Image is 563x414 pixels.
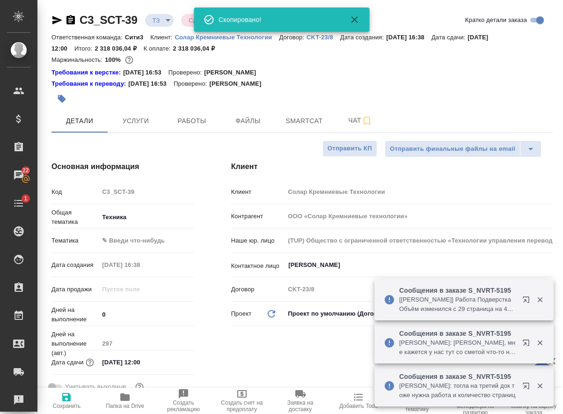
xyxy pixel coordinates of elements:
span: Папка на Drive [106,403,144,409]
p: Контактное лицо [231,261,285,271]
button: Если добавить услуги и заполнить их объемом, то дата рассчитается автоматически [84,356,96,369]
div: ТЗ [181,14,228,27]
p: Дней на выполнение (авт.) [51,330,99,358]
p: CKT-23/8 [307,34,340,41]
p: Дата создания: [340,34,386,41]
a: Требования к переводу: [51,79,128,89]
input: Пустое поле [285,282,553,296]
span: Файлы [226,115,271,127]
p: Договор: [279,34,307,41]
span: Сохранить [53,403,81,409]
p: Контрагент [231,212,285,221]
span: Заявка на доставку [277,399,324,413]
span: Учитывать выходные [65,382,126,392]
div: Нажми, чтобы открыть папку с инструкцией [51,79,128,89]
p: [PERSON_NAME] [209,79,268,89]
button: Создать рекламацию [154,388,213,414]
p: [PERSON_NAME]: тогла на третий док тоже нужна работа и количество страниц [399,381,516,400]
div: Проект по умолчанию (Договор "CKT-23/8", контрагент "ООО «Солар Кремниевые технологии» ") [285,306,553,322]
a: 1 [2,192,35,215]
span: Отправить КП [328,143,372,154]
button: Закрыть [530,382,549,390]
p: Маржинальность: [51,56,105,63]
button: Закрыть [530,339,549,347]
button: Open [548,264,549,266]
input: Пустое поле [99,282,181,296]
p: [PERSON_NAME]: [PERSON_NAME], мне кажется у нас тут со сметой что-то не то посчитано, оч маленька... [399,338,516,357]
button: Создать счет на предоплату [212,388,271,414]
span: Услуги [113,115,158,127]
p: Итого: [74,45,95,52]
span: Кратко детали заказа [465,15,527,25]
div: Нажми, чтобы открыть папку с инструкцией [51,68,123,77]
p: Проект [231,309,252,318]
input: ✎ Введи что-нибудь [99,355,181,369]
p: Код [51,187,99,197]
h4: Основная информация [51,161,194,172]
a: 22 [2,163,35,187]
div: ТЗ [145,14,174,27]
p: [[PERSON_NAME]] Работа Подверстка Объём изменился с 29 страница на 41 страница Итого. Было: 278.4... [399,295,516,314]
p: Клиент [231,187,285,197]
span: Добавить Todo [339,403,378,409]
input: Пустое поле [99,337,193,350]
div: ✎ Введи что-нибудь [99,233,193,249]
span: Создать счет на предоплату [218,399,265,413]
input: ✎ Введи что-нибудь [99,308,193,321]
a: Требования к верстке: [51,68,123,77]
span: Отправить финальные файлы на email [390,144,515,155]
span: Работы [169,115,214,127]
div: ✎ Введи что-нибудь [102,236,182,245]
p: [DATE] 16:53 [128,79,174,89]
button: Выбери, если сб и вс нужно считать рабочими днями для выполнения заказа. [133,381,146,393]
button: Закрыть [343,14,366,25]
input: Пустое поле [99,258,181,272]
p: Сообщения в заказе S_NVRT-5195 [399,372,516,381]
span: 1 [18,194,33,203]
p: Тематика [51,236,99,245]
button: Добавить Todo [329,388,388,414]
a: Солар Кремниевые Технологии [175,33,279,41]
input: Пустое поле [285,185,553,199]
button: Отправить КП [322,140,377,157]
h4: Клиент [231,161,553,172]
p: Клиент: [150,34,175,41]
a: CKT-23/8 [307,33,340,41]
p: Дата создания [51,260,99,270]
button: ТЗ [150,16,163,24]
button: Папка на Drive [96,388,154,414]
div: Техника [99,209,193,225]
p: 2 318 036,04 ₽ [173,45,222,52]
p: Сообщения в заказе S_NVRT-5195 [399,329,516,338]
p: [DATE] 16:38 [386,34,431,41]
button: Закрыть [530,296,549,304]
p: Общая тематика [51,208,99,227]
p: Дней на выполнение [51,305,99,324]
span: Smartcat [282,115,327,127]
p: 100% [105,56,123,63]
p: Дата сдачи [51,358,84,367]
span: 22 [17,166,35,175]
button: Заявка на доставку [271,388,329,414]
p: К оплате: [144,45,173,52]
span: Чат [338,115,383,126]
button: Скопировать ссылку [65,15,76,26]
button: Скопировать ссылку для ЯМессенджера [51,15,63,26]
p: 2 318 036,04 ₽ [95,45,143,52]
input: Пустое поле [285,209,553,223]
p: Дата сдачи: [431,34,468,41]
svg: Подписаться [361,115,373,126]
input: Пустое поле [99,185,193,199]
button: Открыть в новой вкладке [517,377,539,399]
button: 0.00 RUB; [123,54,135,66]
span: Создать рекламацию [160,399,207,413]
button: Добавить тэг [51,89,72,109]
p: Проверено: [168,68,205,77]
input: Пустое поле [285,234,553,247]
p: [DATE] 16:53 [123,68,168,77]
button: Срочный [186,16,217,24]
button: Отправить финальные файлы на email [385,140,520,157]
p: Ответственная команда: [51,34,125,41]
a: C3_SCT-39 [80,14,138,26]
p: Проверено: [174,79,210,89]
